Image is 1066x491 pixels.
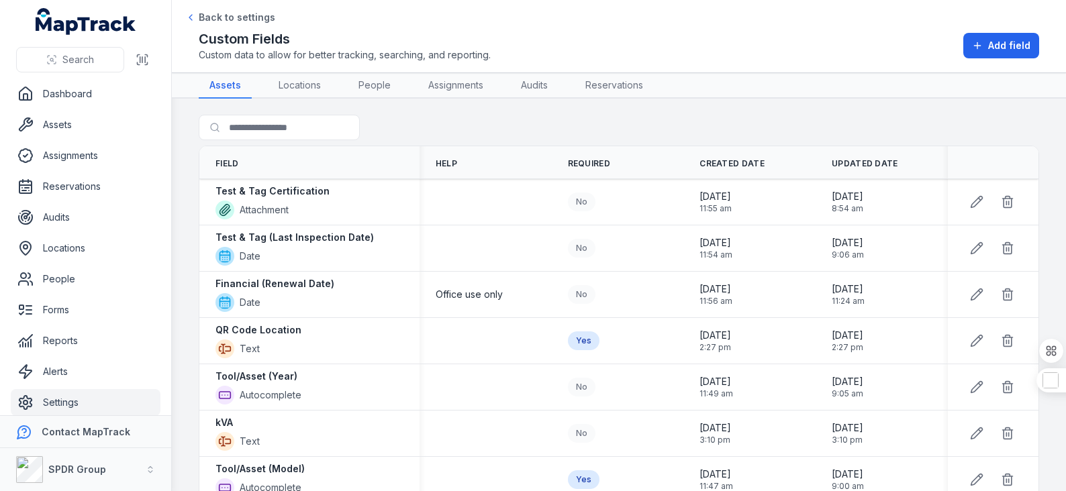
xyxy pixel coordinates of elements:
strong: SPDR Group [48,463,106,475]
span: Help [436,158,457,169]
a: Back to settings [185,11,275,24]
span: Text [240,435,260,448]
strong: Tool/Asset (Year) [215,370,297,383]
a: Audits [510,73,559,99]
a: Settings [11,389,160,416]
strong: Test & Tag (Last Inspection Date) [215,231,374,244]
span: 2:27 pm [832,342,863,353]
a: Reservations [575,73,654,99]
a: MapTrack [36,8,136,35]
strong: Test & Tag Certification [215,184,330,198]
strong: QR Code Location [215,323,301,337]
a: Assets [11,111,160,138]
a: People [348,73,401,99]
a: Dashboard [11,80,160,107]
time: 8/15/2024, 9:06:04 AM [832,236,864,260]
span: Field [215,158,239,169]
div: Yes [568,470,599,489]
span: 3:10 pm [832,435,863,445]
h2: Custom Fields [199,30,491,48]
span: [DATE] [832,236,864,250]
span: Autocomplete [240,388,301,402]
span: [DATE] [699,236,732,250]
a: Reports [11,327,160,354]
span: 11:54 am [699,250,732,260]
span: [DATE] [832,468,864,481]
div: No [568,378,595,396]
span: 8:54 am [832,203,863,214]
span: [DATE] [699,468,733,481]
span: Date [240,296,260,309]
span: [DATE] [832,190,863,203]
span: [DATE] [832,375,863,388]
a: Alerts [11,358,160,385]
span: [DATE] [699,421,731,435]
span: [DATE] [832,282,865,296]
a: Forms [11,296,160,323]
span: Search [62,53,94,66]
span: Created Date [699,158,765,169]
time: 8/15/2024, 8:54:45 AM [832,190,863,214]
span: Add field [988,39,1030,52]
a: Assets [199,73,252,99]
span: Date [240,250,260,263]
span: [DATE] [699,282,732,296]
time: 8/6/2024, 11:56:23 AM [699,282,732,307]
strong: kVA [215,416,233,429]
div: Yes [568,331,599,350]
span: Required [568,158,610,169]
div: No [568,424,595,443]
span: [DATE] [832,421,863,435]
div: No [568,193,595,211]
span: [DATE] [699,329,731,342]
span: 11:24 am [832,296,865,307]
span: [DATE] [699,190,732,203]
span: 9:06 am [832,250,864,260]
strong: Contact MapTrack [42,426,130,437]
span: 2:27 pm [699,342,731,353]
time: 8/6/2024, 11:49:01 AM [699,375,733,399]
time: 9/3/2024, 3:10:52 PM [832,421,863,445]
time: 8/15/2024, 9:05:01 AM [832,375,863,399]
span: Updated Date [832,158,898,169]
span: 9:05 am [832,388,863,399]
time: 9/3/2024, 3:10:52 PM [699,421,731,445]
time: 8/6/2024, 11:54:57 AM [699,236,732,260]
span: 11:56 am [699,296,732,307]
a: Locations [11,235,160,262]
a: Assignments [418,73,494,99]
span: [DATE] [832,329,863,342]
span: 11:49 am [699,388,733,399]
a: Assignments [11,142,160,169]
strong: Financial (Renewal Date) [215,277,334,290]
time: 2/20/2025, 11:24:27 AM [832,282,865,307]
span: Office use only [436,288,503,301]
time: 8/6/2024, 11:55:09 AM [699,190,732,214]
div: No [568,285,595,304]
a: Reservations [11,173,160,200]
a: Locations [268,73,332,99]
span: Attachment [240,203,289,217]
time: 12/10/2024, 2:27:53 PM [832,329,863,353]
div: No [568,239,595,258]
span: [DATE] [699,375,733,388]
strong: Tool/Asset (Model) [215,462,305,476]
span: Custom data to allow for better tracking, searching, and reporting. [199,48,491,62]
a: Audits [11,204,160,231]
a: People [11,266,160,292]
time: 12/10/2024, 2:27:53 PM [699,329,731,353]
span: 3:10 pm [699,435,731,445]
span: Back to settings [199,11,275,24]
button: Add field [963,33,1039,58]
span: 11:55 am [699,203,732,214]
button: Search [16,47,124,72]
span: Text [240,342,260,356]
